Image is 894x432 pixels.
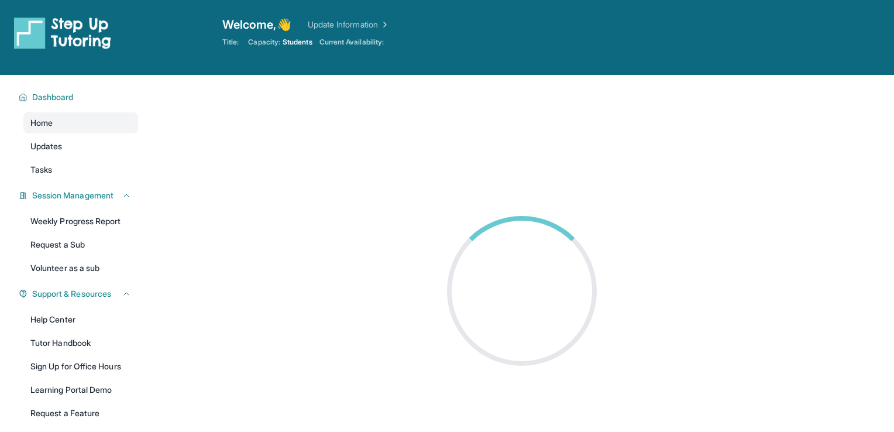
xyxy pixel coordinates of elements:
span: Session Management [32,190,114,201]
button: Session Management [27,190,131,201]
a: Home [23,112,138,133]
img: Chevron Right [378,19,390,30]
span: Dashboard [32,91,74,103]
button: Dashboard [27,91,131,103]
a: Request a Feature [23,403,138,424]
a: Request a Sub [23,234,138,255]
span: Home [30,117,53,129]
span: Tasks [30,164,52,176]
a: Update Information [308,19,390,30]
span: Students [283,37,312,47]
a: Sign Up for Office Hours [23,356,138,377]
a: Help Center [23,309,138,330]
a: Learning Portal Demo [23,379,138,400]
span: Updates [30,140,63,152]
span: Support & Resources [32,288,111,300]
a: Updates [23,136,138,157]
a: Tutor Handbook [23,332,138,354]
button: Support & Resources [27,288,131,300]
span: Welcome, 👋 [222,16,291,33]
a: Tasks [23,159,138,180]
a: Weekly Progress Report [23,211,138,232]
span: Title: [222,37,239,47]
img: logo [14,16,111,49]
span: Capacity: [248,37,280,47]
a: Volunteer as a sub [23,258,138,279]
span: Current Availability: [319,37,384,47]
